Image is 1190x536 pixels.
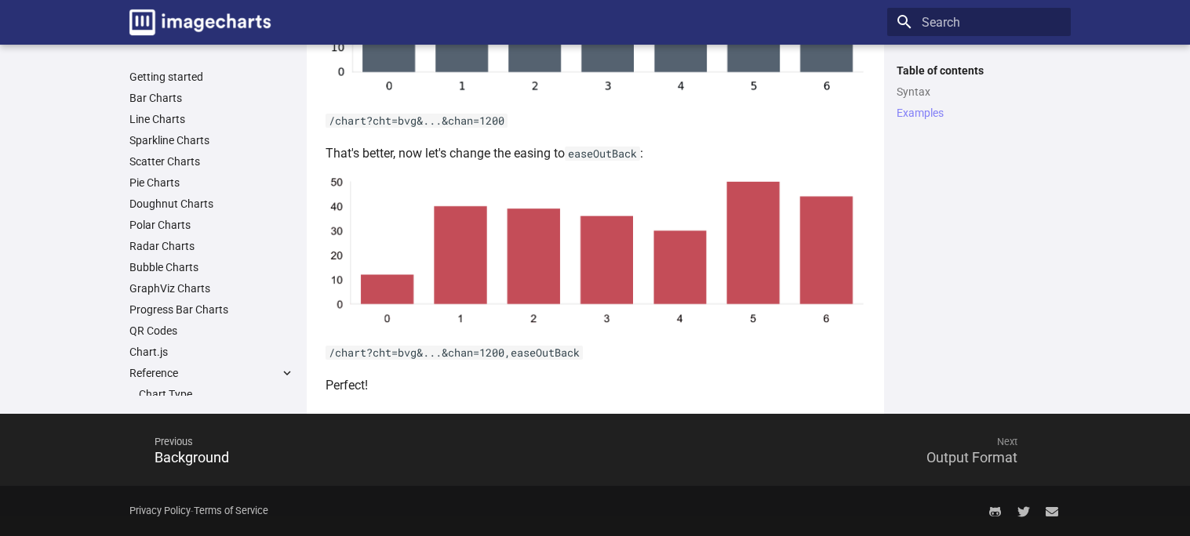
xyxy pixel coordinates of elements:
a: Doughnut Charts [129,197,294,211]
a: Polar Charts [129,218,294,232]
a: Bubble Charts [129,260,294,274]
img: logo [129,9,271,35]
a: Chart Type [139,386,294,400]
a: PreviousBackground [120,417,595,483]
a: Terms of Service [194,505,268,516]
span: Output Format [926,449,1017,465]
a: Radar Charts [129,239,294,253]
p: Perfect! [326,375,865,396]
img: chart [326,176,865,331]
code: /chart?cht=bvg&...&chan=1200,easeOutBack [326,346,583,360]
p: That's better, now let's change the easing to : [326,143,865,164]
code: easeOutBack [565,147,640,161]
span: Previous [139,423,577,461]
a: Privacy Policy [129,505,191,516]
a: Progress Bar Charts [129,302,294,317]
a: Image-Charts documentation [123,3,277,42]
div: - [129,497,268,525]
label: Table of contents [887,63,1071,78]
span: Background [155,449,229,465]
a: Examples [897,106,1061,120]
a: Sparkline Charts [129,133,294,147]
a: Getting started [129,70,294,84]
a: Bar Charts [129,91,294,105]
span: Next [595,423,1033,461]
input: Search [887,8,1071,36]
nav: Table of contents [887,63,1071,120]
a: Scatter Charts [129,154,294,168]
a: Line Charts [129,112,294,126]
code: /chart?cht=bvg&...&chan=1200 [326,114,508,128]
a: Syntax [897,85,1061,99]
a: Chart.js [129,345,294,359]
a: NextOutput Format [595,417,1071,483]
a: GraphViz Charts [129,281,294,295]
a: Pie Charts [129,176,294,190]
label: Reference [129,366,294,380]
a: QR Codes [129,324,294,338]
